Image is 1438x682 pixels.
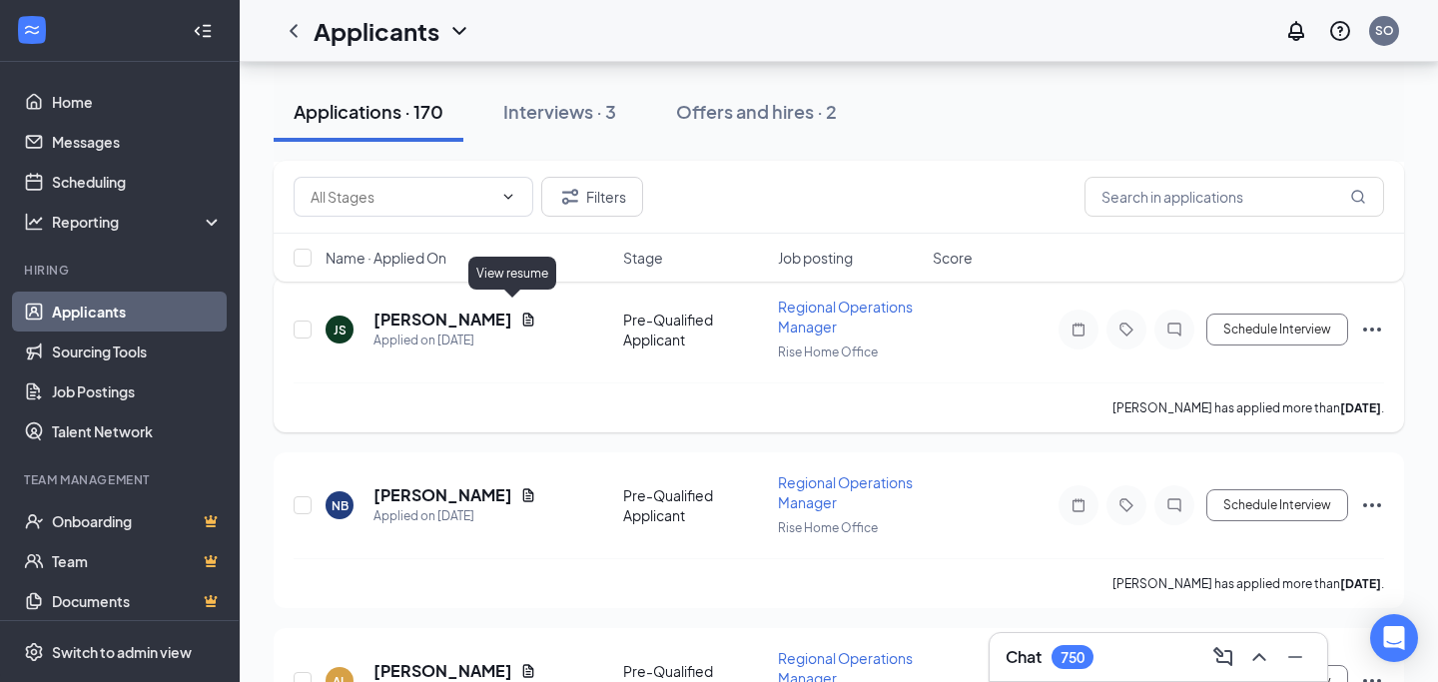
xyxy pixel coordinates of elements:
div: Applied on [DATE] [373,506,536,526]
a: Messages [52,122,223,162]
svg: Document [520,663,536,679]
a: Talent Network [52,411,223,451]
div: 750 [1061,649,1084,666]
svg: ComposeMessage [1211,645,1235,669]
button: ChevronUp [1243,641,1275,673]
svg: Document [520,312,536,328]
svg: ChatInactive [1162,497,1186,513]
div: Open Intercom Messenger [1370,614,1418,662]
svg: Settings [24,642,44,662]
a: TeamCrown [52,541,223,581]
div: Pre-Qualified Applicant [623,485,766,525]
div: SO [1375,22,1394,39]
svg: Notifications [1284,19,1308,43]
span: Score [933,248,973,268]
span: Stage [623,248,663,268]
button: Minimize [1279,641,1311,673]
a: Scheduling [52,162,223,202]
svg: QuestionInfo [1328,19,1352,43]
svg: ChevronUp [1247,645,1271,669]
h5: [PERSON_NAME] [373,309,512,331]
span: Rise Home Office [778,520,878,535]
svg: Minimize [1283,645,1307,669]
svg: ChatInactive [1162,322,1186,338]
div: Reporting [52,212,224,232]
input: Search in applications [1084,177,1384,217]
svg: Tag [1114,322,1138,338]
div: Applied on [DATE] [373,331,536,350]
svg: Ellipses [1360,493,1384,517]
button: Schedule Interview [1206,489,1348,521]
div: Applications · 170 [294,99,443,124]
svg: Note [1067,497,1090,513]
div: Switch to admin view [52,642,192,662]
div: JS [334,322,347,339]
svg: MagnifyingGlass [1350,189,1366,205]
span: Name · Applied On [326,248,446,268]
div: Interviews · 3 [503,99,616,124]
svg: WorkstreamLogo [22,20,42,40]
div: NB [332,497,349,514]
svg: ChevronDown [500,189,516,205]
svg: Note [1067,322,1090,338]
span: Rise Home Office [778,344,878,359]
p: [PERSON_NAME] has applied more than . [1112,575,1384,592]
span: Job posting [778,248,853,268]
svg: ChevronLeft [282,19,306,43]
div: Pre-Qualified Applicant [623,310,766,349]
p: [PERSON_NAME] has applied more than . [1112,399,1384,416]
div: Hiring [24,262,219,279]
a: Home [52,82,223,122]
button: Schedule Interview [1206,314,1348,345]
b: [DATE] [1340,400,1381,415]
svg: Ellipses [1360,318,1384,341]
svg: ChevronDown [447,19,471,43]
svg: Document [520,487,536,503]
div: Offers and hires · 2 [676,99,837,124]
svg: Analysis [24,212,44,232]
button: ComposeMessage [1207,641,1239,673]
a: Job Postings [52,371,223,411]
h1: Applicants [314,14,439,48]
input: All Stages [311,186,492,208]
h5: [PERSON_NAME] [373,660,512,682]
h5: [PERSON_NAME] [373,484,512,506]
svg: Filter [558,185,582,209]
div: View resume [468,257,556,290]
span: Regional Operations Manager [778,473,913,511]
a: OnboardingCrown [52,501,223,541]
h3: Chat [1006,646,1042,668]
a: Sourcing Tools [52,332,223,371]
svg: Tag [1114,497,1138,513]
div: Team Management [24,471,219,488]
button: Filter Filters [541,177,643,217]
a: Applicants [52,292,223,332]
b: [DATE] [1340,576,1381,591]
a: DocumentsCrown [52,581,223,621]
svg: Collapse [193,21,213,41]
